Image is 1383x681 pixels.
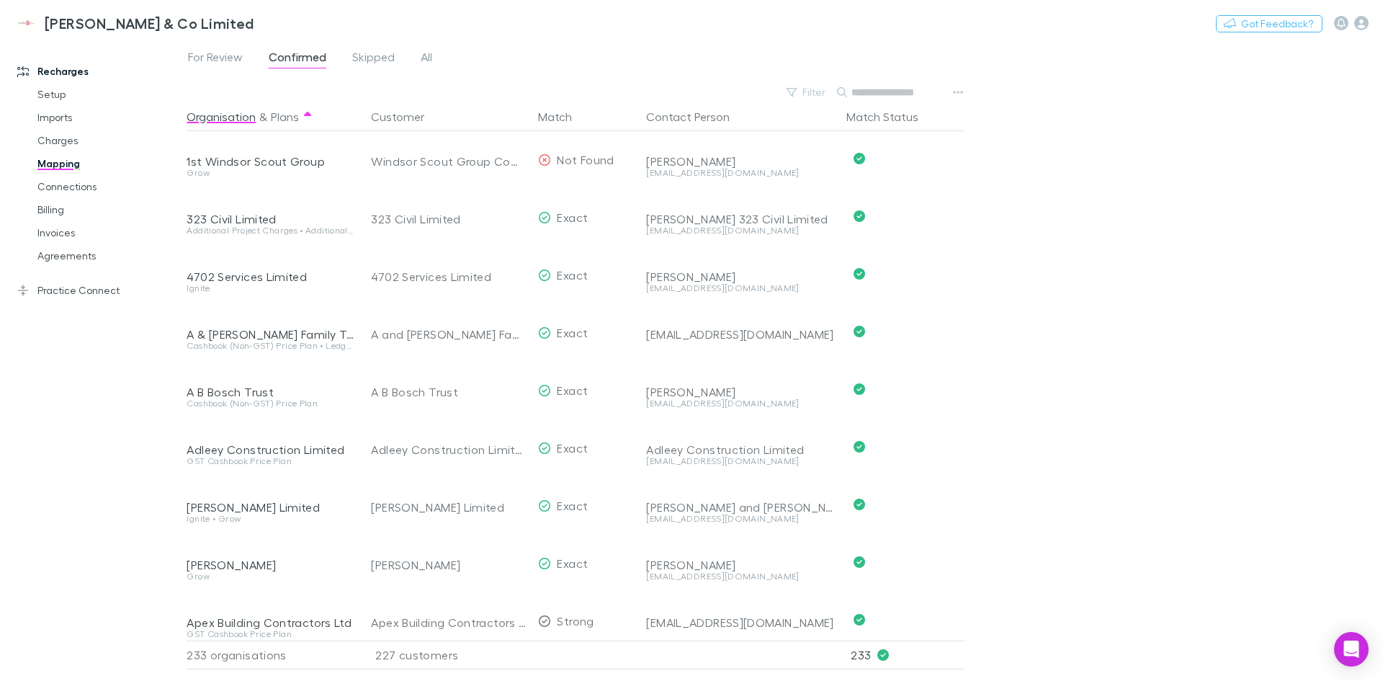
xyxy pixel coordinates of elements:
div: Ignite [187,284,354,293]
svg: Confirmed [854,383,865,395]
div: Windsor Scout Group Committee [371,133,527,190]
svg: Confirmed [854,210,865,222]
div: [EMAIL_ADDRESS][DOMAIN_NAME] [646,572,835,581]
h3: [PERSON_NAME] & Co Limited [45,14,254,32]
a: Practice Connect [3,279,194,302]
div: [PERSON_NAME] Limited [371,479,527,536]
button: Plans [271,102,299,131]
div: [EMAIL_ADDRESS][DOMAIN_NAME] [646,169,835,177]
div: [PERSON_NAME] [646,154,835,169]
div: A & [PERSON_NAME] Family Trust [187,327,354,342]
button: Match [538,102,589,131]
div: A B Bosch Trust [187,385,354,399]
a: [PERSON_NAME] & Co Limited [6,6,263,40]
span: All [421,50,432,68]
div: 1st Windsor Scout Group [187,154,354,169]
div: Adleey Construction Limited [371,421,527,479]
svg: Confirmed [854,499,865,510]
button: Organisation [187,102,256,131]
span: Exact [557,441,588,455]
svg: Confirmed [854,268,865,280]
span: Exact [557,383,588,397]
div: Adleey Construction Limited [646,442,835,457]
div: [PERSON_NAME] [187,558,354,572]
a: Invoices [23,221,194,244]
span: Strong [557,614,594,628]
a: Imports [23,106,194,129]
div: [EMAIL_ADDRESS][DOMAIN_NAME] [646,515,835,523]
div: 233 organisations [187,641,359,669]
a: Agreements [23,244,194,267]
a: Connections [23,175,194,198]
span: For Review [188,50,243,68]
a: Recharges [3,60,194,83]
div: [EMAIL_ADDRESS][DOMAIN_NAME] [646,226,835,235]
div: [EMAIL_ADDRESS][DOMAIN_NAME] [646,399,835,408]
div: [PERSON_NAME] and [PERSON_NAME] [646,500,835,515]
div: A and [PERSON_NAME] Family Trust [371,306,527,363]
div: [PERSON_NAME] [646,385,835,399]
p: 233 [851,641,964,669]
svg: Confirmed [854,153,865,164]
div: GST Cashbook Price Plan [187,630,354,638]
div: Apex Building Contractors Limited [371,594,527,651]
div: Open Intercom Messenger [1334,632,1369,667]
button: Filter [779,84,834,101]
div: Ignite • Grow [187,515,354,523]
span: Exact [557,210,588,224]
span: Exact [557,268,588,282]
div: & [187,102,354,131]
a: Mapping [23,152,194,175]
div: 323 Civil Limited [187,212,354,226]
span: Exact [557,499,588,512]
div: 227 customers [359,641,532,669]
span: Exact [557,326,588,339]
div: [PERSON_NAME] 323 Civil Limited [646,212,835,226]
div: [PERSON_NAME] Limited [187,500,354,515]
div: [EMAIL_ADDRESS][DOMAIN_NAME] [646,457,835,466]
div: [EMAIL_ADDRESS][DOMAIN_NAME] [646,615,835,630]
div: Apex Building Contractors Ltd [187,615,354,630]
a: Setup [23,83,194,106]
div: [EMAIL_ADDRESS][DOMAIN_NAME] [646,284,835,293]
div: Additional Project Charges • Additional Employee Charges • Standard + Payroll + Projects + Expenses [187,226,354,235]
div: Grow [187,169,354,177]
span: Exact [557,556,588,570]
span: Skipped [352,50,395,68]
div: 4702 Services Limited [187,270,354,284]
button: Match Status [846,102,936,131]
button: Contact Person [646,102,747,131]
a: Charges [23,129,194,152]
div: Cashbook (Non-GST) Price Plan [187,399,354,408]
a: Billing [23,198,194,221]
div: 4702 Services Limited [371,248,527,306]
button: Customer [371,102,442,131]
button: Got Feedback? [1216,15,1322,32]
div: Adleey Construction Limited [187,442,354,457]
div: 323 Civil Limited [371,190,527,248]
div: [PERSON_NAME] [646,270,835,284]
div: [EMAIL_ADDRESS][DOMAIN_NAME] [646,327,835,342]
div: [PERSON_NAME] [646,558,835,572]
svg: Confirmed [854,326,865,337]
img: Epplett & Co Limited's Logo [14,14,39,32]
span: Confirmed [269,50,326,68]
svg: Confirmed [854,614,865,626]
div: Grow [187,572,354,581]
div: Cashbook (Non-GST) Price Plan • Ledger Price Plan [187,342,354,350]
div: GST Cashbook Price Plan [187,457,354,466]
svg: Confirmed [854,441,865,453]
div: [PERSON_NAME] [371,536,527,594]
span: Not Found [557,153,614,166]
div: A B Bosch Trust [371,363,527,421]
svg: Confirmed [854,556,865,568]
